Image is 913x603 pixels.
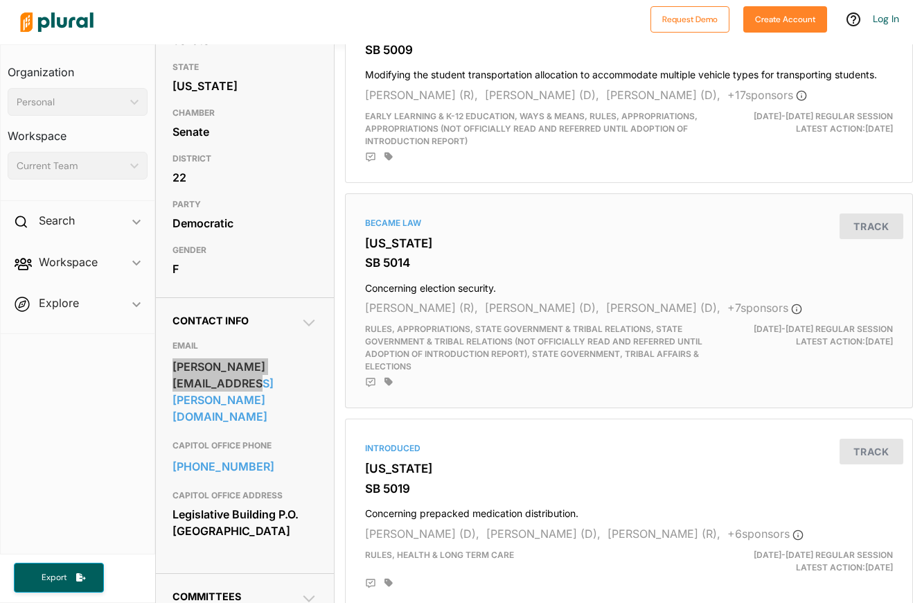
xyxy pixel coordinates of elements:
span: Committees [172,591,241,602]
span: Export [32,572,76,584]
div: Add tags [384,377,393,387]
h3: CHAMBER [172,105,317,121]
h4: Concerning prepacked medication distribution. [365,501,893,520]
span: Rules, Health & Long Term Care [365,550,514,560]
h3: CAPITOL OFFICE PHONE [172,437,317,454]
span: [PERSON_NAME] (D), [485,301,599,315]
span: [DATE]-[DATE] Regular Session [754,324,893,334]
h3: SB 5019 [365,482,893,496]
div: Became Law [365,217,893,229]
span: [PERSON_NAME] (D), [365,527,479,541]
div: Latest Action: [DATE] [720,549,903,574]
a: Log In [873,12,899,25]
div: Latest Action: [DATE] [720,323,903,373]
button: Export [14,563,104,593]
h3: Workspace [8,116,148,146]
span: + 7 sponsor s [727,301,802,315]
span: [PERSON_NAME] (R), [608,527,720,541]
span: [DATE]-[DATE] Regular Session [754,550,893,560]
div: [US_STATE] [172,76,317,96]
span: [PERSON_NAME] (D), [486,527,601,541]
button: Create Account [743,6,827,33]
a: [PHONE_NUMBER] [172,456,317,477]
h3: SB 5009 [365,43,893,57]
span: Rules, Appropriations, State Government & Tribal Relations, State Government & Tribal Relations (... [365,324,702,372]
span: Contact Info [172,315,249,326]
div: F [172,259,317,279]
span: Early Learning & K-12 Education, Ways & Means, Rules, Appropriations, Appropriations (Not Officia... [365,111,698,146]
h3: Organization [8,52,148,82]
h3: DISTRICT [172,150,317,167]
h3: SB 5014 [365,256,893,270]
h3: CAPITOL OFFICE ADDRESS [172,487,317,504]
div: Legislative Building P.O. [GEOGRAPHIC_DATA] [172,504,317,541]
a: [PERSON_NAME][EMAIL_ADDRESS][PERSON_NAME][DOMAIN_NAME] [172,356,317,427]
h3: PARTY [172,196,317,213]
h4: Concerning election security. [365,276,893,295]
div: Add tags [384,152,393,161]
span: + 17 sponsor s [727,88,807,102]
a: Create Account [743,11,827,26]
div: Democratic [172,213,317,234]
span: [PERSON_NAME] (D), [606,88,720,102]
span: [PERSON_NAME] (D), [485,88,599,102]
span: [PERSON_NAME] (D), [606,301,720,315]
h3: [US_STATE] [365,236,893,250]
h2: Search [39,213,75,228]
div: Latest Action: [DATE] [720,110,903,148]
div: Senate [172,121,317,142]
div: Add Position Statement [365,377,376,388]
h4: Modifying the student transportation allocation to accommodate multiple vehicle types for transpo... [365,62,893,81]
h3: EMAIL [172,338,317,354]
h3: GENDER [172,242,317,259]
button: Track [840,213,903,239]
div: Introduced [365,442,893,455]
div: Add tags [384,578,393,588]
span: [PERSON_NAME] (R), [365,301,478,315]
div: Current Team [17,159,125,173]
div: Add Position Statement [365,152,376,163]
button: Request Demo [650,6,729,33]
h3: STATE [172,59,317,76]
div: Add Position Statement [365,578,376,589]
span: + 6 sponsor s [727,527,804,541]
button: Track [840,439,903,464]
div: Personal [17,95,125,110]
h3: [US_STATE] [365,462,893,475]
a: Request Demo [650,11,729,26]
span: [DATE]-[DATE] Regular Session [754,111,893,121]
div: 22 [172,167,317,188]
span: [PERSON_NAME] (R), [365,88,478,102]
